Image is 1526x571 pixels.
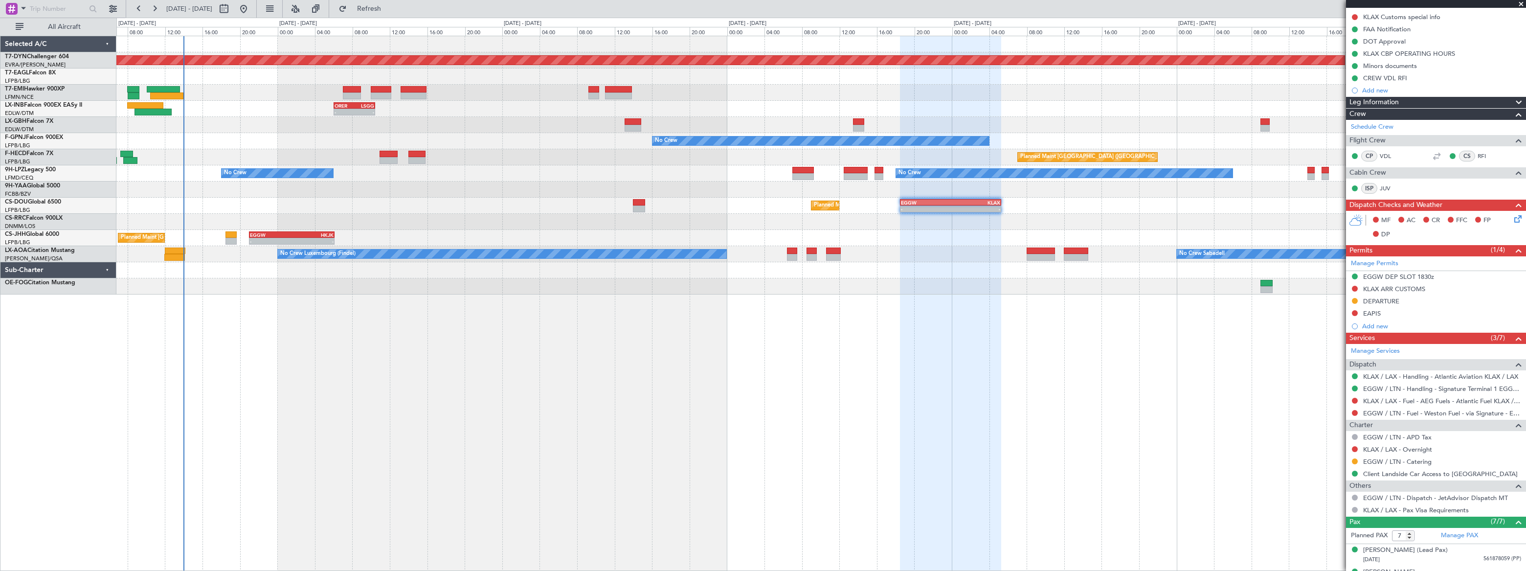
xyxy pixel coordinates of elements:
span: MF [1381,216,1391,226]
button: All Aircraft [11,19,106,35]
div: [DATE] - [DATE] [118,20,156,28]
div: ISP [1361,183,1377,194]
a: FCBB/BZV [5,190,31,198]
div: 16:00 [877,27,915,36]
div: 00:00 [1177,27,1214,36]
span: Refresh [349,5,390,12]
div: 20:00 [1140,27,1177,36]
div: ORER [335,103,355,109]
a: F-GPNJFalcon 900EX [5,135,63,140]
a: KLAX / LAX - Fuel - AEG Fuels - Atlantic Fuel KLAX / LAX [1363,397,1521,405]
div: 04:00 [315,27,353,36]
a: T7-EAGLFalcon 8X [5,70,56,76]
span: Charter [1349,420,1373,431]
a: Manage Permits [1351,259,1398,269]
div: 04:00 [1214,27,1252,36]
div: EGGW [901,200,950,206]
div: 08:00 [1027,27,1065,36]
a: RFI [1478,152,1500,160]
div: 04:00 [764,27,802,36]
div: 16:00 [427,27,465,36]
div: 12:00 [390,27,427,36]
div: - [250,238,292,244]
div: - [292,238,333,244]
button: Refresh [334,1,393,17]
div: - [950,206,1000,212]
div: EGGW [250,232,292,238]
div: LSGG [354,103,374,109]
a: CS-DOUGlobal 6500 [5,199,61,205]
span: Cabin Crew [1349,167,1386,179]
div: Planned Maint [GEOGRAPHIC_DATA] ([GEOGRAPHIC_DATA]) [121,230,275,245]
a: JUV [1380,184,1402,193]
span: Leg Information [1349,97,1399,108]
div: 20:00 [240,27,278,36]
div: CP [1361,151,1377,161]
label: Planned PAX [1351,531,1388,541]
a: Manage PAX [1441,531,1478,541]
span: Permits [1349,245,1372,256]
span: LX-INB [5,102,24,108]
span: Crew [1349,109,1366,120]
span: F-HECD [5,151,26,157]
div: Planned Maint [GEOGRAPHIC_DATA] ([GEOGRAPHIC_DATA]) [814,198,968,213]
div: 16:00 [1327,27,1365,36]
span: CS-JHH [5,231,26,237]
div: 12:00 [615,27,652,36]
a: Manage Services [1351,346,1400,356]
span: 561878059 (PP) [1483,555,1521,563]
div: [DATE] - [DATE] [954,20,991,28]
span: Dispatch Checks and Weather [1349,200,1442,211]
a: CS-JHHGlobal 6000 [5,231,59,237]
span: T7-DYN [5,54,27,60]
span: Services [1349,333,1375,344]
a: LFPB/LBG [5,158,30,165]
a: VDL [1380,152,1402,160]
div: 20:00 [465,27,503,36]
a: EDLW/DTM [5,126,34,133]
a: LFMD/CEQ [5,174,33,182]
span: (3/7) [1491,333,1505,343]
a: T7-EMIHawker 900XP [5,86,65,92]
div: 12:00 [840,27,877,36]
div: Add new [1362,322,1521,330]
div: No Crew Sabadell [1179,247,1225,261]
div: 12:00 [1064,27,1102,36]
div: DEPARTURE [1363,297,1399,305]
a: [PERSON_NAME]/QSA [5,255,63,262]
a: T7-DYNChallenger 604 [5,54,69,60]
a: LX-AOACitation Mustang [5,248,75,253]
a: EDLW/DTM [5,110,34,117]
div: HKJK [292,232,333,238]
a: EVRA/[PERSON_NAME] [5,61,66,69]
div: No Crew Luxembourg (Findel) [280,247,356,261]
a: EGGW / LTN - Dispatch - JetAdvisor Dispatch MT [1363,494,1508,502]
a: EGGW / LTN - APD Tax [1363,433,1432,441]
span: DP [1381,230,1390,240]
div: 00:00 [952,27,990,36]
a: Schedule Crew [1351,122,1393,132]
a: OE-FOGCitation Mustang [5,280,75,286]
div: 08:00 [1252,27,1289,36]
a: LX-GBHFalcon 7X [5,118,53,124]
a: KLAX / LAX - Pax Visa Requirements [1363,506,1469,514]
span: LX-AOA [5,248,27,253]
a: KLAX / LAX - Overnight [1363,445,1432,454]
div: Add new [1362,86,1521,94]
a: EGGW / LTN - Catering [1363,457,1432,466]
div: KLAX [950,200,1000,206]
div: KLAX ARR CUSTOMS [1363,285,1425,293]
span: FFC [1456,216,1467,226]
div: - [335,109,355,115]
a: KLAX / LAX - Handling - Atlantic Aviation KLAX / LAX [1363,372,1518,381]
a: 9H-YAAGlobal 5000 [5,183,60,189]
a: EGGW / LTN - Handling - Signature Terminal 1 EGGW / LTN [1363,385,1521,393]
div: [DATE] - [DATE] [1178,20,1216,28]
div: - [354,109,374,115]
div: KLAX Customs special info [1363,13,1440,21]
span: CS-RRC [5,215,26,221]
div: 12:00 [165,27,203,36]
div: 08:00 [353,27,390,36]
div: 20:00 [915,27,952,36]
div: No Crew [898,166,921,181]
